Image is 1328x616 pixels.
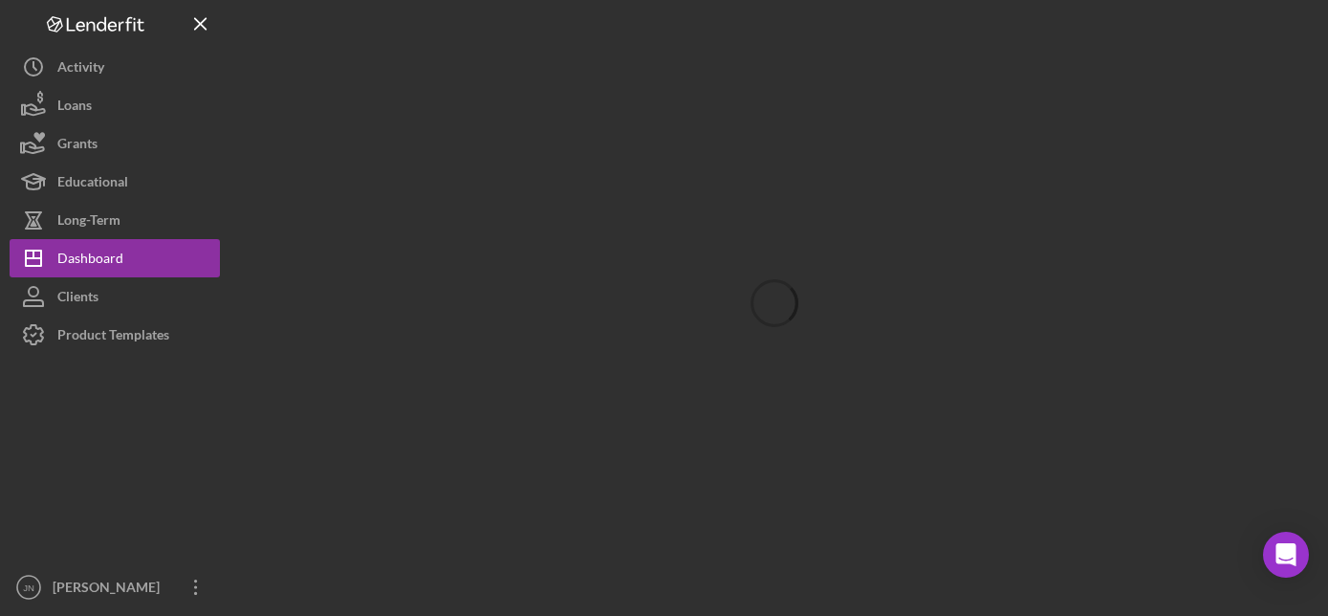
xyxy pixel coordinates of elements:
[57,48,104,91] div: Activity
[10,239,220,277] button: Dashboard
[10,163,220,201] button: Educational
[57,316,169,359] div: Product Templates
[57,124,98,167] div: Grants
[23,583,34,593] text: JN
[57,201,120,244] div: Long-Term
[10,277,220,316] button: Clients
[48,568,172,611] div: [PERSON_NAME]
[1263,532,1309,578] div: Open Intercom Messenger
[10,568,220,606] button: JN[PERSON_NAME]
[57,163,128,206] div: Educational
[10,316,220,354] button: Product Templates
[57,239,123,282] div: Dashboard
[10,201,220,239] button: Long-Term
[57,86,92,129] div: Loans
[57,277,98,320] div: Clients
[10,48,220,86] button: Activity
[10,124,220,163] button: Grants
[10,86,220,124] button: Loans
